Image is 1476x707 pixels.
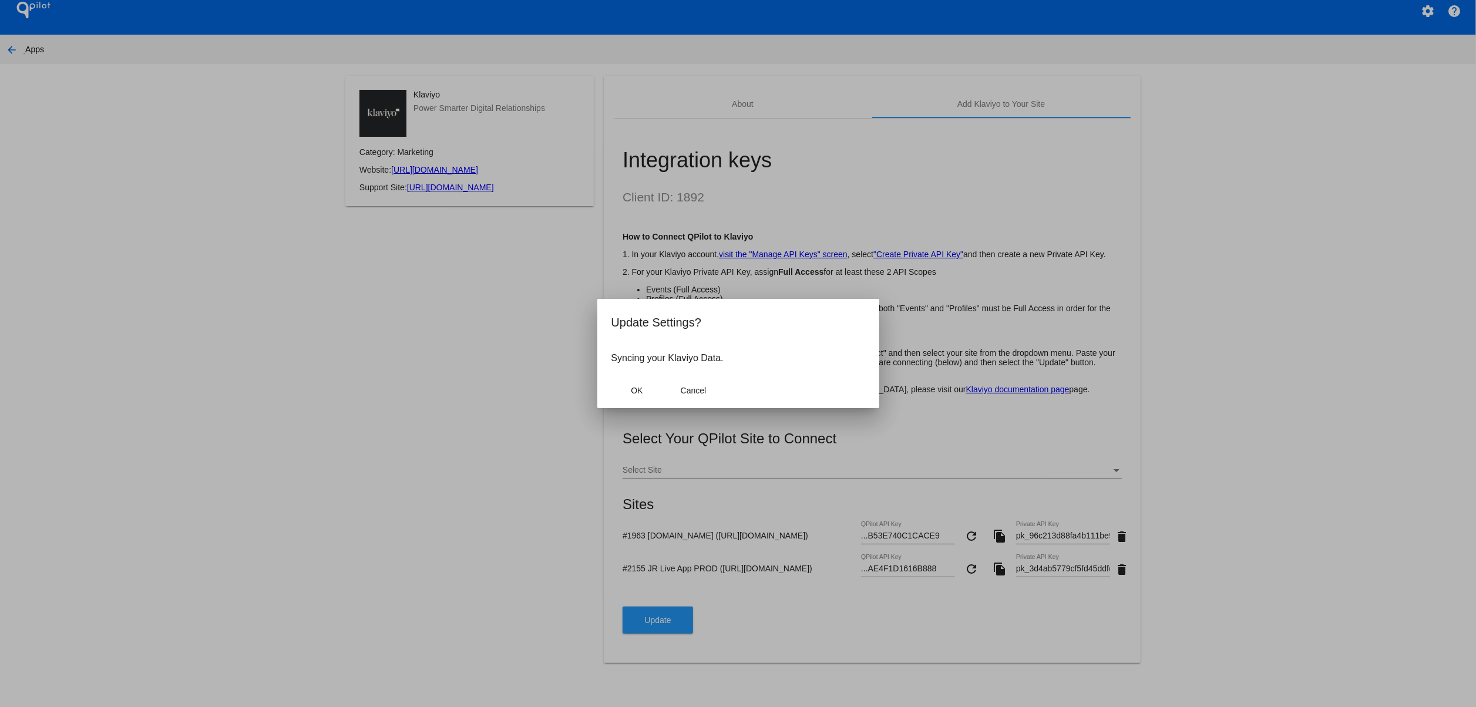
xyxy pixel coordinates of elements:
[631,386,643,395] span: OK
[611,353,865,363] p: Syncing your Klaviyo Data.
[611,380,663,401] button: Close dialog
[681,386,707,395] span: Cancel
[668,380,719,401] button: Close dialog
[611,313,865,332] h2: Update Settings?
